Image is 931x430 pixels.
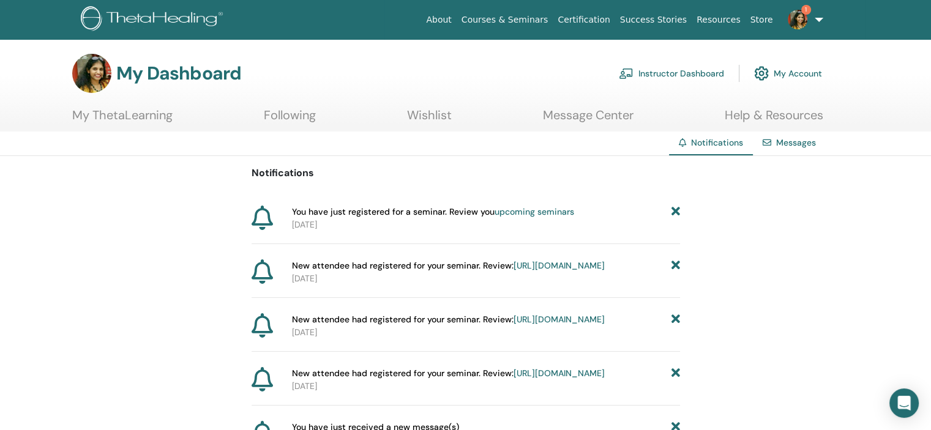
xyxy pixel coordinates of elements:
span: New attendee had registered for your seminar. Review: [292,259,605,272]
a: Store [746,9,778,31]
a: My ThetaLearning [72,108,173,132]
div: Open Intercom Messenger [889,388,919,418]
a: Courses & Seminars [457,9,553,31]
a: Instructor Dashboard [619,60,724,87]
p: [DATE] [292,326,680,339]
a: Help & Resources [725,108,823,132]
img: chalkboard-teacher.svg [619,68,634,79]
img: cog.svg [754,63,769,84]
p: [DATE] [292,218,680,231]
span: New attendee had registered for your seminar. Review: [292,313,605,326]
a: Certification [553,9,615,31]
span: 1 [801,5,811,15]
a: Messages [776,137,816,148]
a: [URL][DOMAIN_NAME] [514,260,605,271]
img: logo.png [81,6,227,34]
a: upcoming seminars [495,206,574,217]
p: [DATE] [292,380,680,393]
h3: My Dashboard [116,62,241,84]
span: Notifications [691,137,743,148]
a: About [421,9,456,31]
span: New attendee had registered for your seminar. Review: [292,367,605,380]
img: default.jpg [72,54,111,93]
a: Following [264,108,316,132]
p: [DATE] [292,272,680,285]
a: Success Stories [615,9,692,31]
a: Wishlist [407,108,452,132]
p: Notifications [252,166,680,180]
span: You have just registered for a seminar. Review you [292,206,574,218]
a: My Account [754,60,822,87]
img: default.jpg [788,10,807,29]
a: [URL][DOMAIN_NAME] [514,368,605,379]
a: Message Center [543,108,634,132]
a: [URL][DOMAIN_NAME] [514,314,605,325]
a: Resources [692,9,746,31]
